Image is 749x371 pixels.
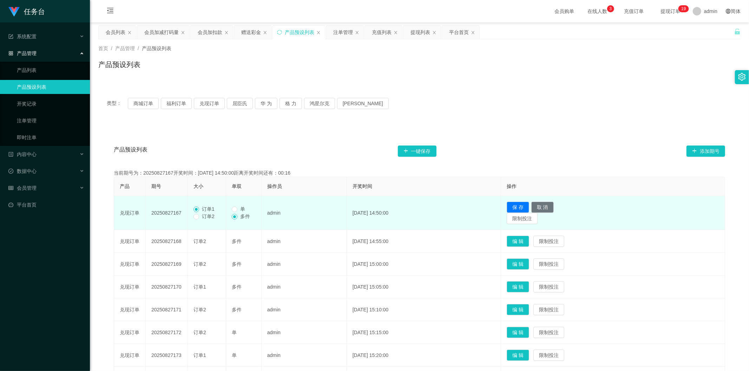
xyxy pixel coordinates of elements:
span: 大小 [193,183,203,189]
i: 图标: appstore-o [8,51,13,56]
td: [DATE] 15:05:00 [347,276,501,298]
i: 图标: check-circle-o [8,169,13,174]
span: 多件 [232,307,242,312]
td: admin [262,298,347,321]
div: 平台首页 [449,26,469,39]
span: 多件 [232,238,242,244]
sup: 3 [607,5,614,12]
td: 兑现订单 [114,230,146,253]
td: 20250827171 [146,298,188,321]
td: 兑现订单 [114,298,146,321]
a: 图标: dashboard平台首页 [8,198,84,212]
td: 兑现订单 [114,276,146,298]
i: 图标: sync [277,30,282,35]
span: 订单2 [193,330,206,335]
button: 限制投注 [533,304,564,315]
td: admin [262,230,347,253]
span: 充值订单 [620,9,647,14]
span: 首页 [98,46,108,51]
span: 开奖时间 [353,183,372,189]
button: 商城订单 [128,98,159,109]
i: 图标: form [8,34,13,39]
td: 20250827167 [146,196,188,230]
td: [DATE] 14:55:00 [347,230,501,253]
a: 注单管理 [17,114,84,128]
td: admin [262,321,347,344]
button: 限制投注 [533,281,564,292]
td: [DATE] 15:10:00 [347,298,501,321]
button: 福利订单 [161,98,192,109]
span: 类型： [107,98,128,109]
button: 限制投注 [533,236,564,247]
td: admin [262,196,347,230]
td: 兑现订单 [114,321,146,344]
td: 兑现订单 [114,344,146,367]
span: 产品管理 [115,46,135,51]
i: 图标: close [394,31,398,35]
span: 产品管理 [8,50,37,56]
a: 开奖记录 [17,97,84,111]
i: 图标: profile [8,152,13,157]
i: 图标: table [8,185,13,190]
div: 当前期号为：20250827167开奖时间：[DATE] 14:50:00距离开奖时间还有：00:16 [114,169,725,177]
span: 数据中心 [8,168,37,174]
button: 华 为 [255,98,277,109]
span: / [111,46,112,51]
div: 产品预设列表 [285,26,314,39]
i: 图标: close [355,31,359,35]
button: 保 存 [507,202,529,213]
span: 订单2 [199,214,217,219]
span: 多件 [232,284,242,290]
span: 订单2 [193,238,206,244]
td: [DATE] 15:20:00 [347,344,501,367]
i: 图标: close [181,31,185,35]
span: 单 [237,206,248,212]
i: 图标: close [263,31,267,35]
button: 编 辑 [507,236,529,247]
span: 订单1 [193,352,206,358]
div: 赠送彩金 [241,26,261,39]
span: 提现订单 [657,9,684,14]
h1: 任务台 [24,0,45,23]
span: 在线人数 [584,9,611,14]
button: 屈臣氏 [227,98,253,109]
div: 充值列表 [372,26,392,39]
button: 限制投注 [507,213,538,224]
span: 操作 [507,183,517,189]
button: 限制投注 [533,327,564,338]
td: 20250827168 [146,230,188,253]
p: 1 [681,5,684,12]
a: 即时注单 [17,130,84,144]
button: 限制投注 [533,350,564,361]
i: 图标: close [471,31,475,35]
td: 兑现订单 [114,196,146,230]
p: 9 [684,5,686,12]
td: admin [262,253,347,276]
button: 编 辑 [507,281,529,292]
button: 编 辑 [507,327,529,338]
a: 产品预设列表 [17,80,84,94]
span: 期号 [151,183,161,189]
button: 鸿星尔克 [304,98,335,109]
span: 单双 [232,183,242,189]
span: 产品 [120,183,130,189]
button: 编 辑 [507,258,529,270]
i: 图标: close [316,31,321,35]
td: [DATE] 14:50:00 [347,196,501,230]
button: 格 力 [280,98,302,109]
td: admin [262,344,347,367]
div: 提现列表 [410,26,430,39]
button: 编 辑 [507,304,529,315]
button: [PERSON_NAME] [337,98,389,109]
i: 图标: close [224,31,229,35]
span: 操作员 [267,183,282,189]
span: 单 [232,330,237,335]
span: 产品预设列表 [142,46,171,51]
td: 20250827172 [146,321,188,344]
button: 图标: plus添加期号 [686,146,725,157]
span: 内容中心 [8,151,37,157]
i: 图标: unlock [734,28,741,35]
i: 图标: menu-fold [98,0,122,23]
td: [DATE] 15:00:00 [347,253,501,276]
span: 单 [232,352,237,358]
